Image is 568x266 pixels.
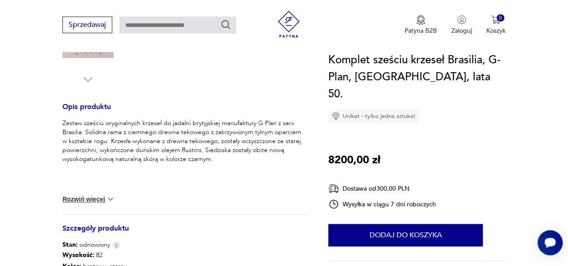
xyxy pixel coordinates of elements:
button: Patyna B2B [405,15,437,35]
img: Ikonka użytkownika [457,15,466,24]
span: odnowiony [62,240,110,249]
button: Dodaj do koszyka [328,224,483,246]
img: Patyna - sklep z meblami i dekoracjami vintage [275,11,302,38]
img: chevron down [106,195,115,204]
img: Ikona koszyka [491,15,500,24]
img: Ikona diamentu [332,112,340,120]
p: Koszyk [486,26,506,35]
div: 0 [497,14,504,22]
button: Zaloguj [451,15,472,35]
img: Ikona medalu [416,15,425,25]
b: Wysokość : [62,251,94,259]
p: Zaloguj [451,26,472,35]
img: Info icon [112,241,120,249]
h3: Opis produktu [62,104,307,119]
p: Zestaw sześciu oryginalnych krzeseł do jadalni brytyjskiej manufaktury G Plan z serii Brasilia. S... [62,119,307,164]
h3: Szczegóły produktu [62,226,307,240]
button: Sprzedawaj [62,17,112,33]
p: 8200,00 zł [328,152,380,169]
button: Szukaj [220,19,231,30]
a: Ikona medaluPatyna B2B [405,15,437,35]
h1: Komplet sześciu krzeseł Brasilia, G-Plan, [GEOGRAPHIC_DATA], lata 50. [328,52,506,103]
p: 82 [62,249,183,261]
b: Stan: [62,240,78,249]
iframe: Smartsupp widget button [537,230,563,255]
div: Wysyłka w ciągu 7 dni roboczych [328,199,436,209]
button: Rozwiń więcej [62,195,114,204]
img: Ikona dostawy [328,183,339,194]
button: 0Koszyk [486,15,506,35]
a: Sprzedawaj [62,22,112,29]
div: Dostawa od 300,00 PLN [328,183,436,194]
div: Unikat - tylko jedna sztuka! [328,109,419,123]
p: Patyna B2B [405,26,437,35]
